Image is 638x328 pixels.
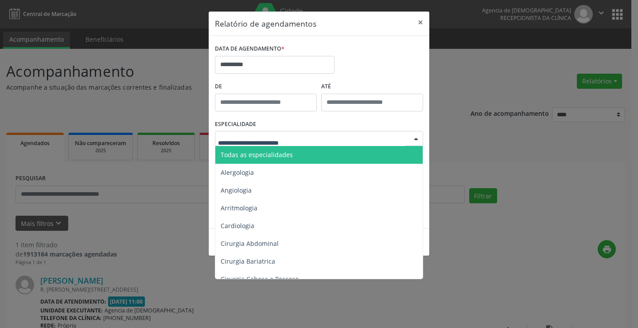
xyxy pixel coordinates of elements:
span: Cirurgia Abdominal [221,239,279,248]
span: Cirurgia Bariatrica [221,257,275,265]
span: Arritmologia [221,204,257,212]
span: Cirurgia Cabeça e Pescoço [221,275,299,283]
span: Cardiologia [221,221,254,230]
label: ESPECIALIDADE [215,118,256,131]
button: Close [412,12,429,33]
label: ATÉ [321,80,423,94]
h5: Relatório de agendamentos [215,18,316,29]
span: Alergologia [221,168,254,177]
label: De [215,80,317,94]
label: DATA DE AGENDAMENTO [215,42,284,56]
span: Angiologia [221,186,252,194]
span: Todas as especialidades [221,150,293,159]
